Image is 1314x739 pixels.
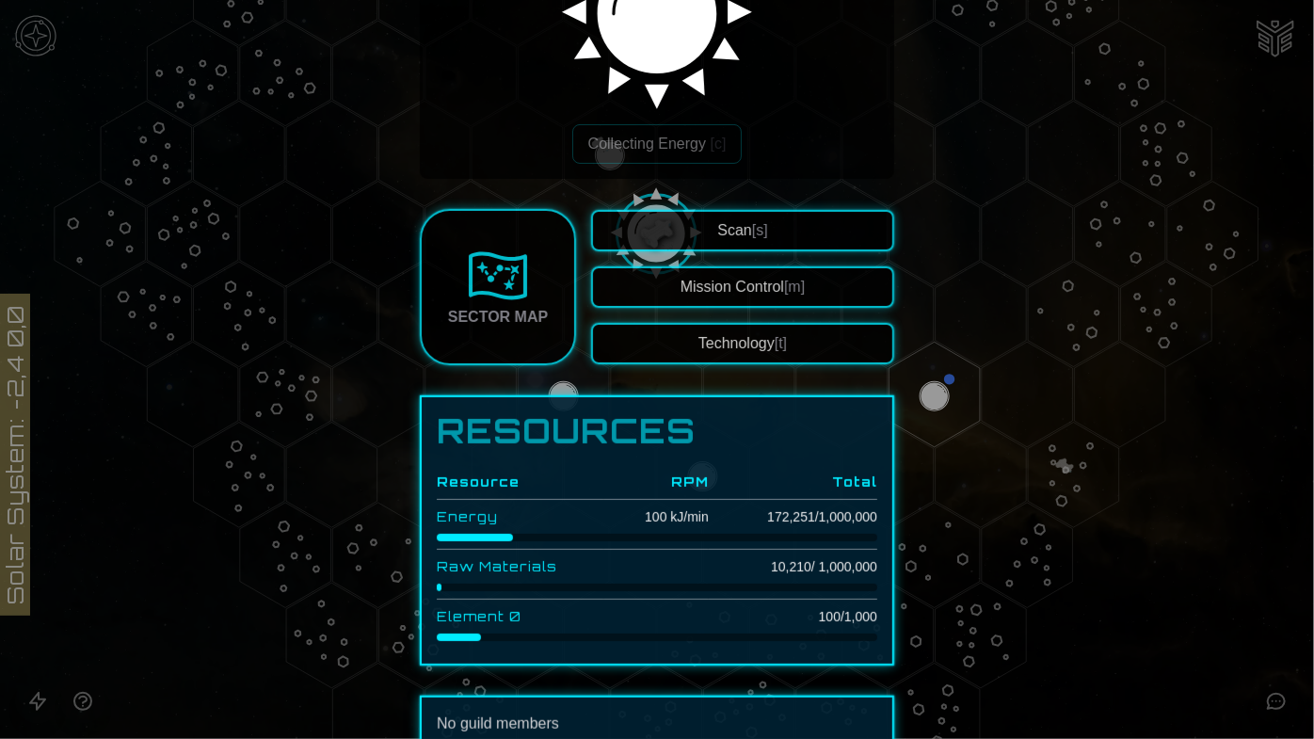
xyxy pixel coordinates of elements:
td: Energy [437,500,604,535]
span: Scan [717,222,767,238]
button: Technology[t] [591,323,894,364]
span: [m] [784,279,805,295]
h1: Resources [437,412,877,450]
button: Collecting Energy [c] [572,124,743,164]
th: Total [709,465,877,500]
td: 100 / 1,000 [709,600,877,635]
button: Mission Control[m] [591,266,894,308]
span: [c] [710,136,726,152]
div: Sector Map [448,306,548,329]
th: Resource [437,465,604,500]
td: 10,210 / 1,000,000 [709,550,877,585]
th: RPM [604,465,709,500]
button: Scan[s] [591,210,894,251]
td: 100 kJ/min [604,500,709,535]
td: 172,251 / 1,000,000 [709,500,877,535]
a: Sector Map [420,209,576,365]
span: [s] [752,222,768,238]
div: No guild members [437,713,877,735]
img: Sector [468,246,528,306]
td: Element 0 [437,600,604,635]
span: [t] [775,335,787,351]
td: Raw Materials [437,550,604,585]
